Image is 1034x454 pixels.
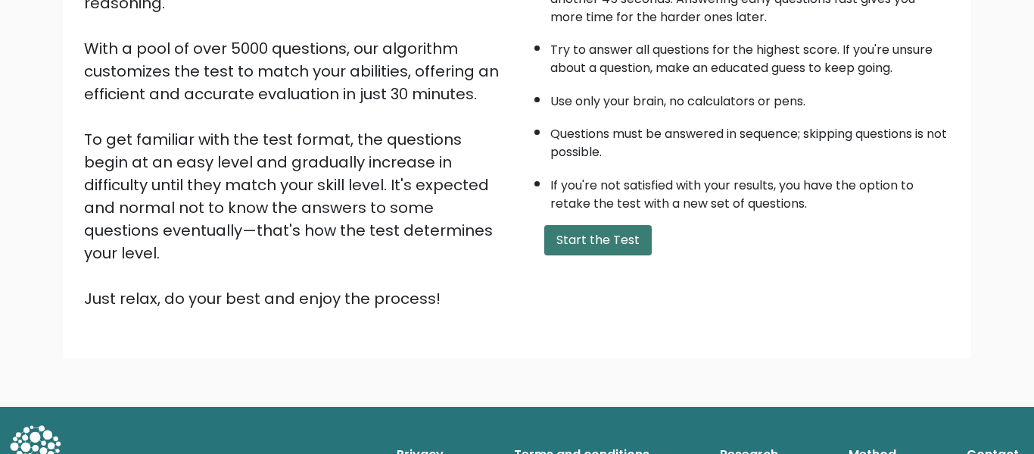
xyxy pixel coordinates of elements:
button: Start the Test [544,225,652,255]
li: If you're not satisfied with your results, you have the option to retake the test with a new set ... [550,169,950,213]
li: Questions must be answered in sequence; skipping questions is not possible. [550,117,950,161]
li: Use only your brain, no calculators or pens. [550,85,950,111]
li: Try to answer all questions for the highest score. If you're unsure about a question, make an edu... [550,33,950,77]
